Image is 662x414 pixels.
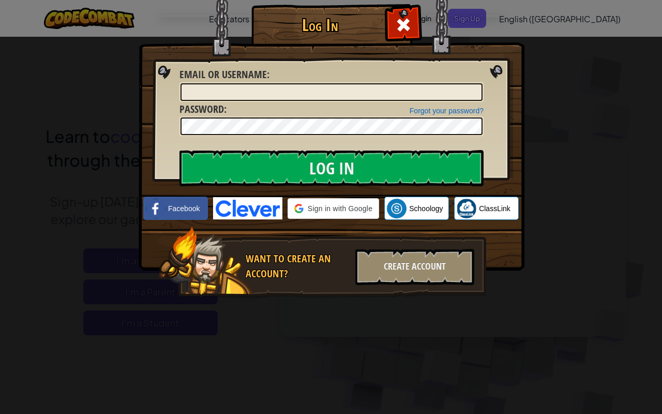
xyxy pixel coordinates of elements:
img: schoology.png [387,199,407,218]
img: classlink-logo-small.png [457,199,476,218]
label: : [179,67,269,82]
span: Password [179,102,224,116]
div: Sign in with Google [288,198,379,219]
label: : [179,102,227,117]
span: Schoology [409,203,443,214]
div: Create Account [355,249,474,285]
span: Facebook [168,203,200,214]
input: Log In [179,150,484,186]
span: Sign in with Google [308,203,372,214]
a: Forgot your password? [410,107,484,115]
img: facebook_small.png [146,199,165,218]
div: Want to create an account? [246,252,349,281]
span: ClassLink [479,203,510,214]
img: clever-logo-blue.png [213,197,282,219]
span: Email or Username [179,67,267,81]
h1: Log In [254,16,386,34]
